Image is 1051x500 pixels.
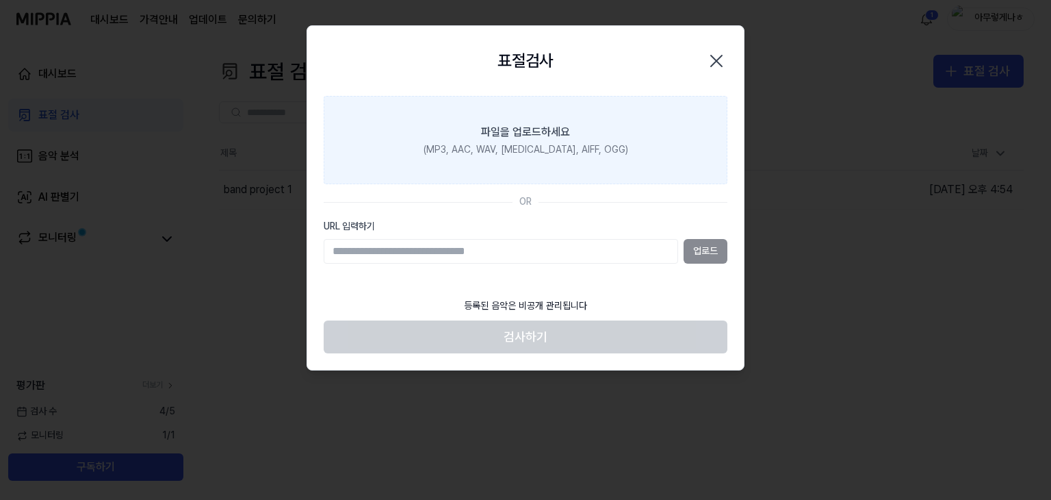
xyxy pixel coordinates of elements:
[519,195,532,209] div: OR
[424,143,628,157] div: (MP3, AAC, WAV, [MEDICAL_DATA], AIFF, OGG)
[497,48,554,74] h2: 표절검사
[481,124,570,140] div: 파일을 업로드하세요
[324,220,727,234] label: URL 입력하기
[456,291,595,321] div: 등록된 음악은 비공개 관리됩니다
